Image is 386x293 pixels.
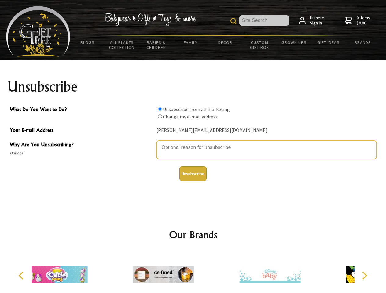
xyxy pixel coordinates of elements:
span: Optional [10,150,153,157]
button: Previous [15,269,29,282]
a: Gift Ideas [311,36,346,49]
label: Unsubscribe from all marketing [163,106,230,112]
a: All Plants Collection [105,36,139,54]
h1: Unsubscribe [7,79,379,94]
a: BLOGS [70,36,105,49]
span: Why Are You Unsubscribing? [10,141,153,150]
a: Brands [346,36,380,49]
img: Babyware - Gifts - Toys and more... [6,6,70,57]
strong: $0.00 [357,20,370,26]
a: Grown Ups [277,36,311,49]
button: Next [358,269,371,282]
a: Babies & Children [139,36,174,54]
label: Change my e-mail address [163,114,218,120]
img: product search [230,18,237,24]
a: Family [174,36,208,49]
a: Decor [208,36,242,49]
h2: Our Brands [12,227,374,242]
img: Babywear - Gifts - Toys & more [105,13,196,26]
textarea: Why Are You Unsubscribing? [156,141,377,159]
div: [PERSON_NAME][EMAIL_ADDRESS][DOMAIN_NAME] [156,126,377,135]
strong: Sign in [310,20,325,26]
span: What Do You Want to Do? [10,106,153,114]
input: What Do You Want to Do? [158,114,162,118]
input: Site Search [239,15,289,26]
button: Unsubscribe [179,166,207,181]
span: 0 items [357,15,370,26]
a: 0 items$0.00 [345,15,370,26]
span: Your E-mail Address [10,126,153,135]
span: Hi there, [310,15,325,26]
input: What Do You Want to Do? [158,107,162,111]
a: Hi there,Sign in [299,15,325,26]
a: Custom Gift Box [242,36,277,54]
